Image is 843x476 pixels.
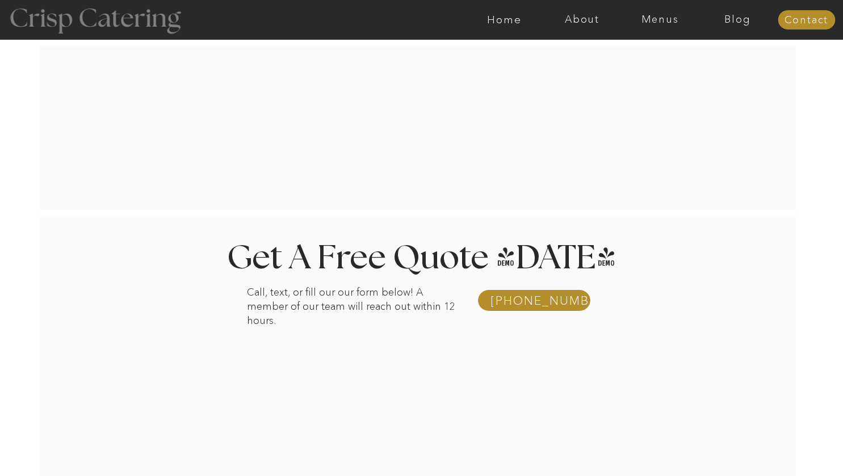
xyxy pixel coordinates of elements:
a: About [543,14,621,26]
h1: Get A Free Quote [DATE] [198,242,646,275]
a: Menus [621,14,699,26]
a: Contact [778,15,835,26]
a: Home [465,14,543,26]
p: Call, text, or fill our our form below! A member of our team will reach out within 12 hours. [247,285,463,296]
a: [PHONE_NUMBER] [490,294,581,307]
a: Blog [699,14,777,26]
